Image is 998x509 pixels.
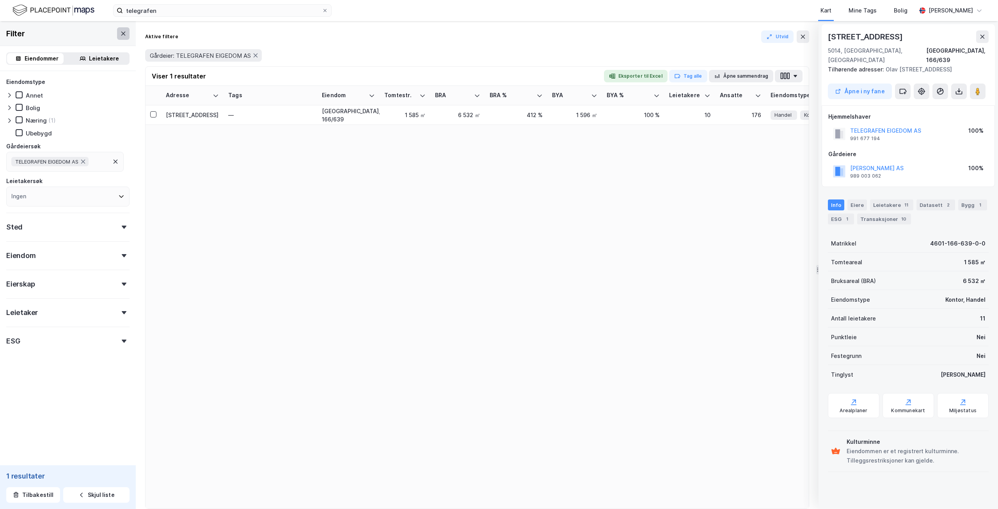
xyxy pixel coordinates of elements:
div: Gårdeiere [828,149,988,159]
span: Kontor [804,111,820,119]
div: Kontrollprogram for chat [959,472,998,509]
div: 1 [843,215,851,223]
div: ESG [6,336,20,346]
div: Mine Tags [849,6,877,15]
div: 11 [902,201,910,209]
div: Eiendom [6,251,36,260]
button: Åpne i ny fane [828,84,892,99]
div: 1 resultater [6,472,130,481]
div: — [228,109,313,121]
div: Bruksareal (BRA) [831,276,876,286]
div: Eiendom [322,92,366,99]
div: 1 585 ㎡ [964,258,986,267]
div: 991 677 194 [850,135,880,142]
div: Bygg [958,199,987,210]
div: Leietakere [870,199,913,210]
div: Eiendomstyper [771,92,845,99]
span: TELEGRAFEN EIGEDOM AS [15,158,78,165]
div: (1) [48,117,56,124]
iframe: Chat Widget [959,472,998,509]
div: Datasett [916,199,955,210]
div: Festegrunn [831,351,861,361]
div: Filter [6,27,25,40]
div: [PERSON_NAME] [929,6,973,15]
div: BYA % [607,92,650,99]
div: Kulturminne [847,437,986,447]
div: Leietakersøk [6,176,43,186]
div: 1 596 ㎡ [552,111,597,119]
div: Ansatte [720,92,752,99]
div: Bolig [894,6,907,15]
div: Olav [STREET_ADDRESS] [828,65,982,74]
div: 11 [980,314,986,323]
div: 10 [900,215,908,223]
div: Bolig [26,104,40,112]
div: 100% [968,164,984,173]
span: Gårdeier: TELEGRAFEN EIGEDOM AS [150,52,251,59]
div: 1 [976,201,984,209]
div: 176 [720,111,761,119]
div: Leietakere [89,54,119,63]
button: Utvid [761,30,794,43]
div: [STREET_ADDRESS] [828,30,904,43]
div: 6 532 ㎡ [963,276,986,286]
div: Kontor, Handel [945,295,986,304]
div: Arealplaner [840,408,867,414]
div: Ingen [11,192,26,201]
div: Adresse [166,92,210,99]
div: 2 [944,201,952,209]
div: Leietaker [6,308,38,317]
div: 100% [968,126,984,135]
div: Eiere [847,199,867,210]
button: Eksporter til Excel [604,70,668,82]
button: Skjul liste [63,487,130,503]
div: BYA [552,92,588,99]
div: [PERSON_NAME] [941,370,986,379]
div: 4601-166-639-0-0 [930,239,986,248]
div: Eiendomstype [831,295,870,304]
div: Kart [820,6,831,15]
div: Hjemmelshaver [828,112,988,121]
div: Nei [977,351,986,361]
span: Tilhørende adresser: [828,66,886,73]
div: [STREET_ADDRESS] [166,111,219,119]
div: 6 532 ㎡ [435,111,480,119]
div: Tomtestr. [384,92,416,99]
button: Tilbakestill [6,487,60,503]
div: Ubebygd [26,130,52,137]
div: Transaksjoner [857,214,911,224]
div: Miljøstatus [949,408,977,414]
div: Matrikkel [831,239,856,248]
div: Gårdeiersøk [6,142,41,151]
div: [GEOGRAPHIC_DATA], 166/639 [926,46,989,65]
div: 412 % [490,111,543,119]
div: Leietakere [669,92,701,99]
div: BRA % [490,92,533,99]
div: ESG [828,214,854,224]
div: Tinglyst [831,370,853,379]
div: 989 003 062 [850,173,881,179]
div: Info [828,199,844,210]
div: Eierskap [6,279,35,289]
div: Sted [6,222,23,232]
div: 100 % [607,111,660,119]
div: Punktleie [831,333,857,342]
div: Tomteareal [831,258,862,267]
span: Handel [774,111,792,119]
div: Eiendomstype [6,77,45,87]
div: 10 [669,111,710,119]
div: BRA [435,92,471,99]
div: Nei [977,333,986,342]
div: Tags [228,92,313,99]
div: Eiendommer [25,54,59,63]
div: Eiendommen er et registrert kulturminne. Tilleggsrestriksjoner kan gjelde. [847,447,986,465]
div: Aktive filtere [145,34,178,40]
button: Tag alle [669,70,707,82]
img: logo.f888ab2527a4732fd821a326f86c7f29.svg [12,4,94,17]
div: 5014, [GEOGRAPHIC_DATA], [GEOGRAPHIC_DATA] [828,46,926,65]
div: Kommunekart [891,408,925,414]
button: Åpne sammendrag [709,70,774,82]
div: [GEOGRAPHIC_DATA], 166/639 [322,107,375,123]
div: Antall leietakere [831,314,876,323]
input: Søk på adresse, matrikkel, gårdeiere, leietakere eller personer [123,5,322,16]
